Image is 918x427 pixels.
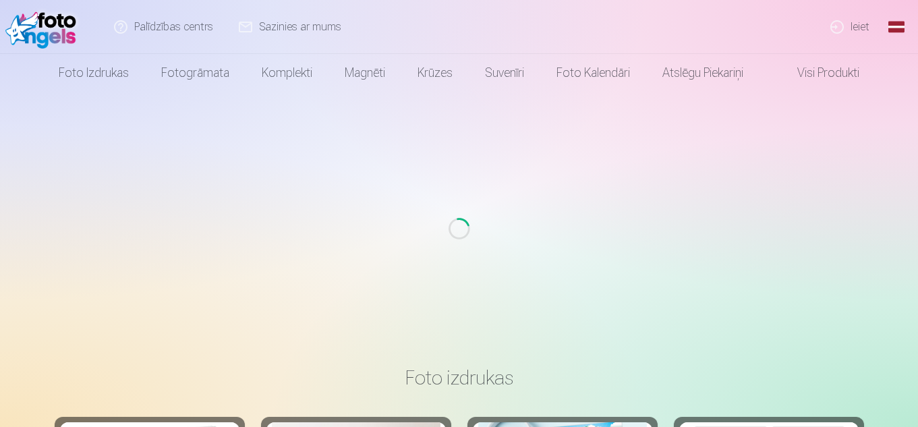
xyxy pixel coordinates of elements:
[145,54,246,92] a: Fotogrāmata
[5,5,83,49] img: /fa1
[65,366,853,390] h3: Foto izdrukas
[469,54,540,92] a: Suvenīri
[401,54,469,92] a: Krūzes
[328,54,401,92] a: Magnēti
[759,54,876,92] a: Visi produkti
[646,54,759,92] a: Atslēgu piekariņi
[42,54,145,92] a: Foto izdrukas
[246,54,328,92] a: Komplekti
[540,54,646,92] a: Foto kalendāri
